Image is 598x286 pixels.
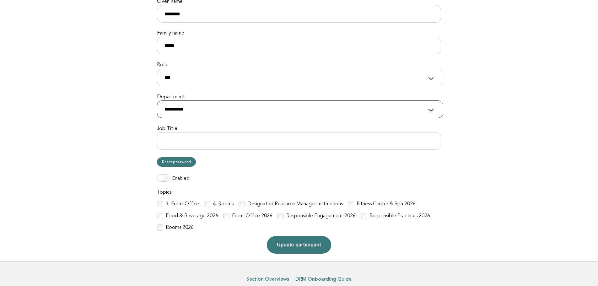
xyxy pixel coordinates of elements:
label: Front Office 2026 [232,213,272,219]
a: Section Overviews [246,276,289,282]
label: Rooms 2026 [166,224,194,231]
label: Responsible Practices 2026 [369,213,430,219]
label: Topics [157,189,441,196]
label: Department [157,94,441,100]
label: 3. Front Office [166,201,199,208]
label: Role [157,62,441,68]
label: Fitness Center & Spa 2026 [357,201,416,208]
label: Job Title [157,126,441,132]
label: Family name [157,30,441,37]
label: Designated Resource Manager Instructions [247,201,343,208]
button: Update participant [267,236,331,254]
label: 4. Rooms [213,201,234,208]
a: Reset password [157,157,196,167]
label: Responsible Engagement 2026 [286,213,356,219]
label: Enabled [172,175,189,182]
label: Food & Beverage 2026 [166,213,218,219]
a: DRM Onboarding Guide [295,276,352,282]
